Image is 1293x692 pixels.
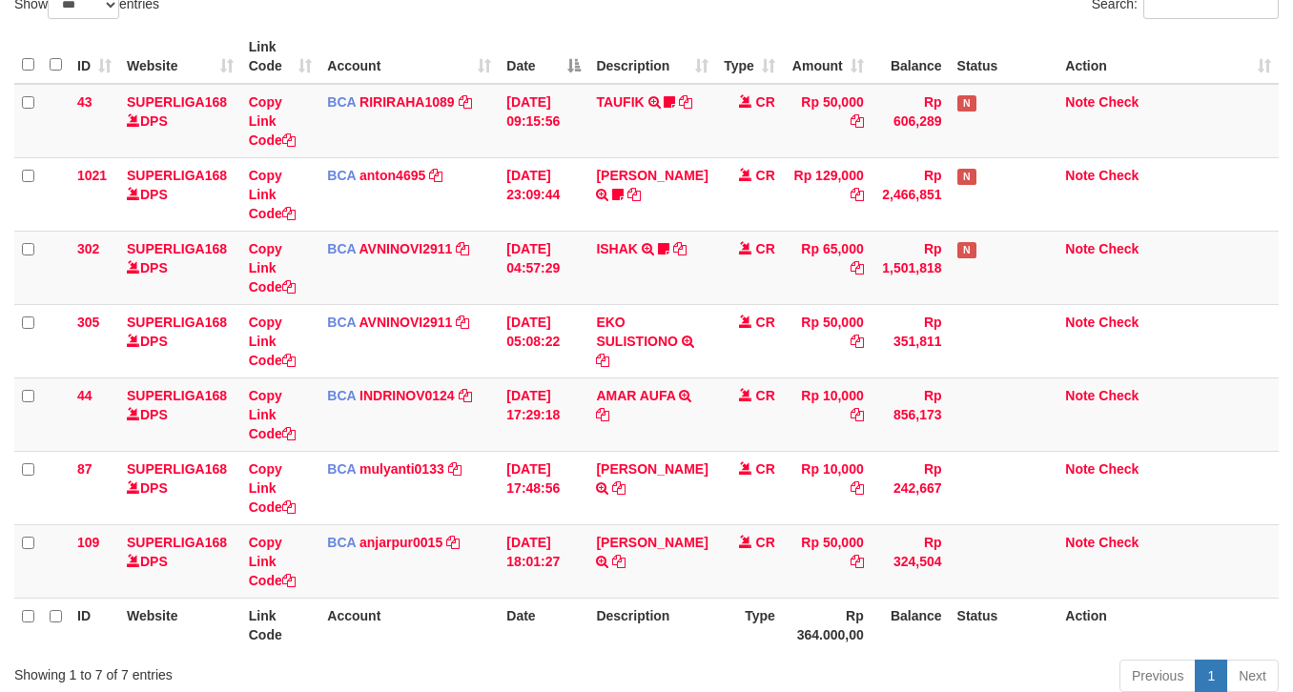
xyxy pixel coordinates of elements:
[596,315,678,349] a: EKO SULISTIONO
[783,157,872,231] td: Rp 129,000
[119,598,241,652] th: Website
[459,388,472,403] a: Copy INDRINOV0124 to clipboard
[851,480,864,496] a: Copy Rp 10,000 to clipboard
[627,187,641,202] a: Copy SRI BASUKI to clipboard
[872,377,950,451] td: Rp 856,173
[127,388,227,403] a: SUPERLIGA168
[327,94,356,110] span: BCA
[499,30,588,84] th: Date: activate to sort column descending
[783,598,872,652] th: Rp 364.000,00
[1119,660,1196,692] a: Previous
[957,242,976,258] span: Has Note
[596,168,708,183] a: [PERSON_NAME]
[499,598,588,652] th: Date
[1098,461,1139,477] a: Check
[119,451,241,524] td: DPS
[359,168,425,183] a: anton4695
[673,241,687,256] a: Copy ISHAK to clipboard
[249,94,296,148] a: Copy Link Code
[1098,94,1139,110] a: Check
[127,168,227,183] a: SUPERLIGA168
[429,168,442,183] a: Copy anton4695 to clipboard
[119,377,241,451] td: DPS
[756,241,775,256] span: CR
[851,334,864,349] a: Copy Rp 50,000 to clipboard
[70,598,119,652] th: ID
[249,388,296,441] a: Copy Link Code
[127,315,227,330] a: SUPERLIGA168
[783,231,872,304] td: Rp 65,000
[872,157,950,231] td: Rp 2,466,851
[1195,660,1227,692] a: 1
[872,231,950,304] td: Rp 1,501,818
[319,30,499,84] th: Account: activate to sort column ascending
[241,598,320,652] th: Link Code
[756,461,775,477] span: CR
[119,304,241,377] td: DPS
[249,535,296,588] a: Copy Link Code
[359,241,453,256] a: AVNINOVI2911
[359,388,455,403] a: INDRINOV0124
[1098,168,1139,183] a: Check
[456,315,469,330] a: Copy AVNINOVI2911 to clipboard
[1098,241,1139,256] a: Check
[872,598,950,652] th: Balance
[499,524,588,598] td: [DATE] 18:01:27
[851,187,864,202] a: Copy Rp 129,000 to clipboard
[1065,388,1095,403] a: Note
[957,95,976,112] span: Has Note
[783,304,872,377] td: Rp 50,000
[1098,535,1139,550] a: Check
[459,94,472,110] a: Copy RIRIRAHA1089 to clipboard
[872,84,950,158] td: Rp 606,289
[127,241,227,256] a: SUPERLIGA168
[872,451,950,524] td: Rp 242,667
[77,315,99,330] span: 305
[1057,598,1279,652] th: Action
[596,353,609,368] a: Copy EKO SULISTIONO to clipboard
[596,94,644,110] a: TAUFIK
[327,461,356,477] span: BCA
[77,461,92,477] span: 87
[596,461,708,477] a: [PERSON_NAME]
[716,598,783,652] th: Type
[957,169,976,185] span: Has Note
[1065,168,1095,183] a: Note
[70,30,119,84] th: ID: activate to sort column ascending
[596,241,638,256] a: ISHAK
[612,480,626,496] a: Copy SILVA SARI S to clipboard
[1057,30,1279,84] th: Action: activate to sort column ascending
[359,315,453,330] a: AVNINOVI2911
[851,554,864,569] a: Copy Rp 50,000 to clipboard
[359,94,455,110] a: RIRIRAHA1089
[249,315,296,368] a: Copy Link Code
[327,168,356,183] span: BCA
[756,535,775,550] span: CR
[783,524,872,598] td: Rp 50,000
[241,30,320,84] th: Link Code: activate to sort column ascending
[249,461,296,515] a: Copy Link Code
[127,94,227,110] a: SUPERLIGA168
[1098,388,1139,403] a: Check
[716,30,783,84] th: Type: activate to sort column ascending
[119,30,241,84] th: Website: activate to sort column ascending
[783,377,872,451] td: Rp 10,000
[756,168,775,183] span: CR
[1065,535,1095,550] a: Note
[499,304,588,377] td: [DATE] 05:08:22
[872,524,950,598] td: Rp 324,504
[127,535,227,550] a: SUPERLIGA168
[319,598,499,652] th: Account
[588,30,715,84] th: Description: activate to sort column ascending
[327,388,356,403] span: BCA
[872,304,950,377] td: Rp 351,811
[77,388,92,403] span: 44
[950,30,1058,84] th: Status
[359,461,444,477] a: mulyanti0133
[1065,241,1095,256] a: Note
[1226,660,1279,692] a: Next
[77,94,92,110] span: 43
[1065,315,1095,330] a: Note
[446,535,460,550] a: Copy anjarpur0015 to clipboard
[499,84,588,158] td: [DATE] 09:15:56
